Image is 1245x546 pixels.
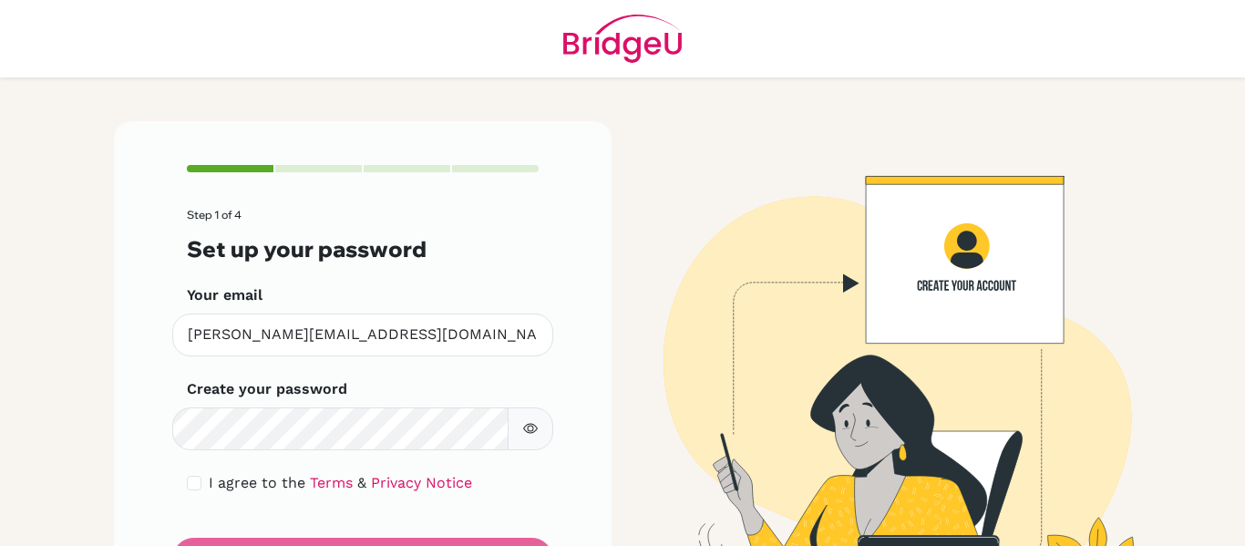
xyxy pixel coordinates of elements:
[187,236,539,263] h3: Set up your password
[209,474,305,491] span: I agree to the
[187,284,262,306] label: Your email
[371,474,472,491] a: Privacy Notice
[172,314,553,356] input: Insert your email*
[187,378,347,400] label: Create your password
[357,474,366,491] span: &
[187,208,242,221] span: Step 1 of 4
[310,474,353,491] a: Terms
